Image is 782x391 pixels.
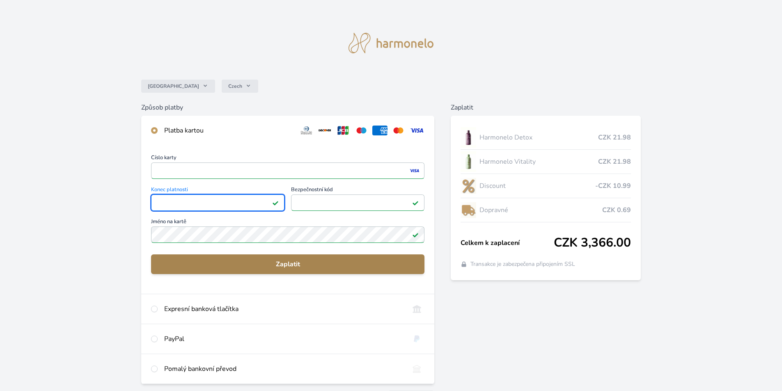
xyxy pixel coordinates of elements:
[336,126,351,135] img: jcb.svg
[354,126,369,135] img: maestro.svg
[461,127,476,148] img: DETOX_se_stinem_x-lo.jpg
[151,254,424,274] button: Zaplatit
[461,238,554,248] span: Celkem k zaplacení
[158,259,418,269] span: Zaplatit
[317,126,333,135] img: discover.svg
[409,364,424,374] img: bankTransfer_IBAN.svg
[155,165,421,176] iframe: Iframe pro číslo karty
[412,199,419,206] img: Platné pole
[151,155,424,162] span: Číslo karty
[412,231,419,238] img: Platné pole
[164,364,403,374] div: Pomalý bankovní převod
[451,103,641,112] h6: Zaplatit
[554,236,631,250] span: CZK 3,366.00
[141,80,215,93] button: [GEOGRAPHIC_DATA]
[151,226,424,243] input: Jméno na kartěPlatné pole
[228,83,242,89] span: Czech
[299,126,314,135] img: diners.svg
[272,199,279,206] img: Platné pole
[409,304,424,314] img: onlineBanking_CZ.svg
[461,176,476,196] img: discount-lo.png
[409,126,424,135] img: visa.svg
[479,157,598,167] span: Harmonelo Vitality
[598,157,631,167] span: CZK 21.98
[479,133,598,142] span: Harmonelo Detox
[372,126,388,135] img: amex.svg
[141,103,434,112] h6: Způsob platby
[479,205,602,215] span: Dopravné
[409,334,424,344] img: paypal.svg
[391,126,406,135] img: mc.svg
[602,205,631,215] span: CZK 0.69
[155,197,281,208] iframe: Iframe pro datum vypršení platnosti
[595,181,631,191] span: -CZK 10.99
[164,126,292,135] div: Platba kartou
[349,33,434,53] img: logo.svg
[164,334,403,344] div: PayPal
[151,187,284,194] span: Konec platnosti
[164,304,403,314] div: Expresní banková tlačítka
[148,83,199,89] span: [GEOGRAPHIC_DATA]
[222,80,258,93] button: Czech
[151,219,424,226] span: Jméno na kartě
[291,187,424,194] span: Bezpečnostní kód
[470,260,575,268] span: Transakce je zabezpečena připojením SSL
[479,181,595,191] span: Discount
[295,197,421,208] iframe: Iframe pro bezpečnostní kód
[461,151,476,172] img: CLEAN_VITALITY_se_stinem_x-lo.jpg
[409,167,420,174] img: visa
[598,133,631,142] span: CZK 21.98
[461,200,476,220] img: delivery-lo.png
